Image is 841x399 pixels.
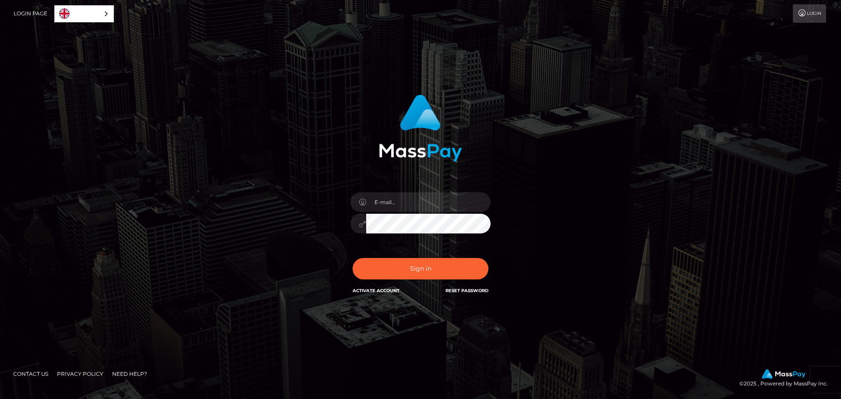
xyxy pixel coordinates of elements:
[10,367,52,381] a: Contact Us
[793,4,826,23] a: Login
[54,5,114,22] div: Language
[379,95,462,162] img: MassPay Login
[55,6,113,22] a: English
[353,288,399,293] a: Activate Account
[14,4,47,23] a: Login Page
[762,369,806,379] img: MassPay
[109,367,151,381] a: Need Help?
[353,258,488,279] button: Sign in
[445,288,488,293] a: Reset Password
[53,367,107,381] a: Privacy Policy
[54,5,114,22] aside: Language selected: English
[739,369,834,388] div: © 2025 , Powered by MassPay Inc.
[366,192,491,212] input: E-mail...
